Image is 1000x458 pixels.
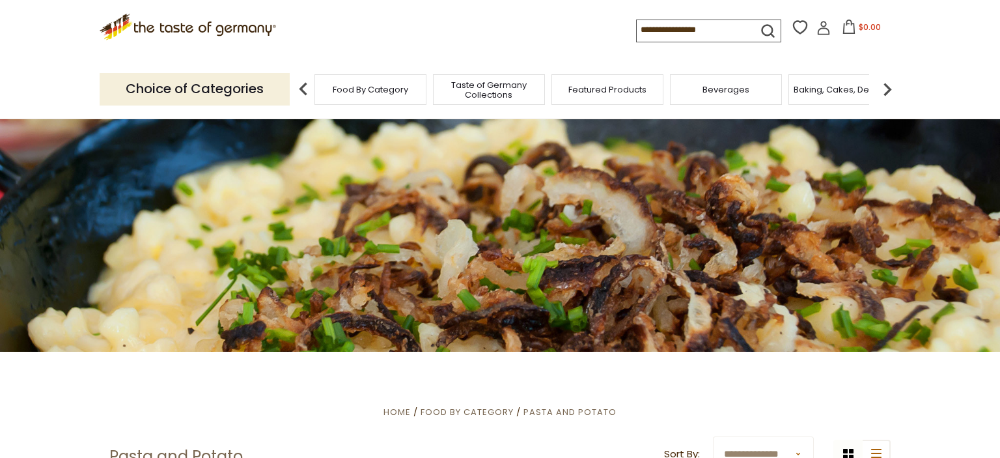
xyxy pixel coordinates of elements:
span: $0.00 [859,21,881,33]
a: Food By Category [421,406,514,418]
a: Baking, Cakes, Desserts [794,85,895,94]
a: Featured Products [568,85,646,94]
a: Taste of Germany Collections [437,80,541,100]
a: Food By Category [333,85,408,94]
a: Beverages [702,85,749,94]
a: Home [383,406,411,418]
p: Choice of Categories [100,73,290,105]
img: next arrow [874,76,900,102]
button: $0.00 [833,20,889,39]
a: Pasta and Potato [523,406,617,418]
img: previous arrow [290,76,316,102]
